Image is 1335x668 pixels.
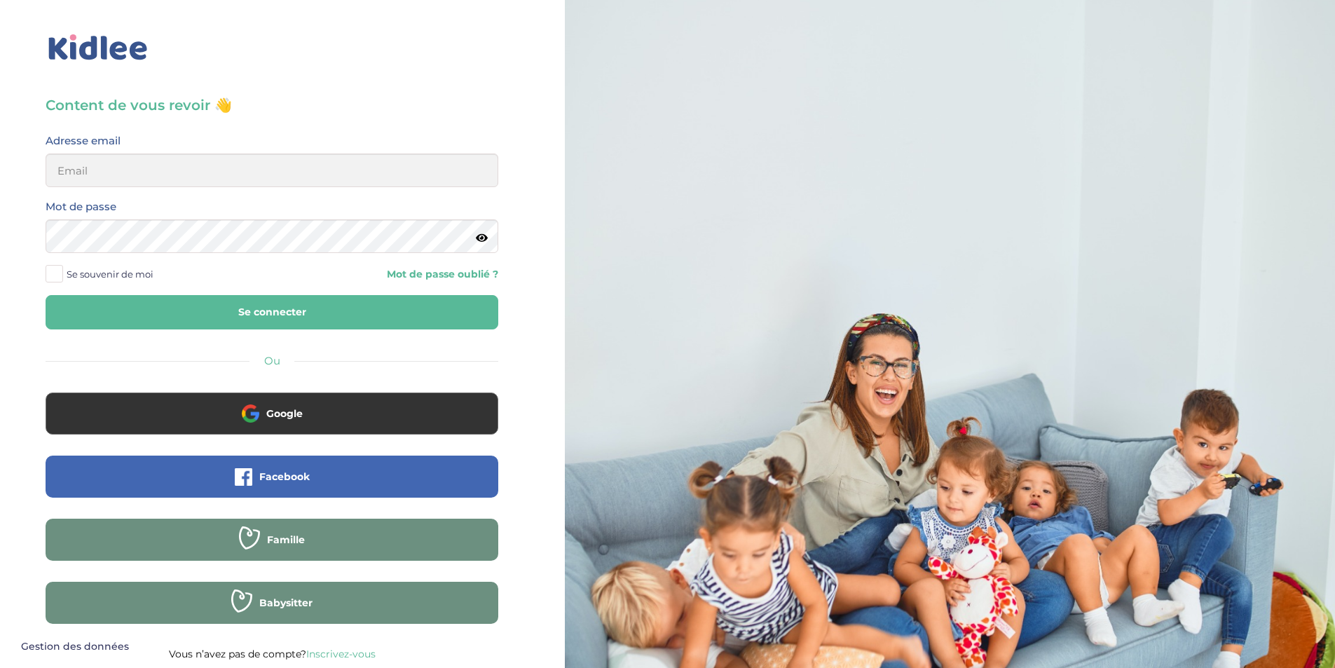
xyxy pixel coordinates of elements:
[46,645,498,663] p: Vous n’avez pas de compte?
[46,456,498,498] button: Facebook
[46,393,498,435] button: Google
[46,479,498,493] a: Facebook
[242,404,259,422] img: google.png
[259,596,313,610] span: Babysitter
[306,648,376,660] a: Inscrivez-vous
[67,265,153,283] span: Se souvenir de moi
[46,416,498,430] a: Google
[46,154,498,187] input: Email
[259,470,310,484] span: Facebook
[282,268,498,281] a: Mot de passe oublié ?
[46,582,498,624] button: Babysitter
[46,543,498,556] a: Famille
[46,95,498,115] h3: Content de vous revoir 👋
[235,468,252,486] img: facebook.png
[264,354,280,367] span: Ou
[46,606,498,619] a: Babysitter
[46,32,151,64] img: logo_kidlee_bleu
[46,519,498,561] button: Famille
[13,632,137,662] button: Gestion des données
[46,295,498,329] button: Se connecter
[46,132,121,150] label: Adresse email
[266,407,303,421] span: Google
[267,533,305,547] span: Famille
[21,641,129,653] span: Gestion des données
[46,198,116,216] label: Mot de passe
